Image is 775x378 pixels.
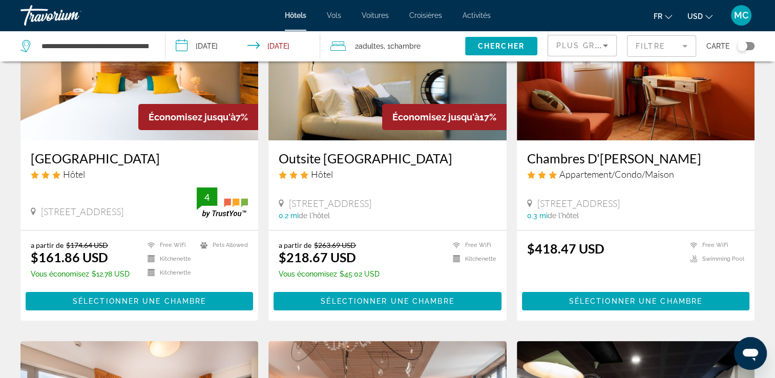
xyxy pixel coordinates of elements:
[728,5,755,26] button: User Menu
[463,11,491,19] a: Activités
[355,39,384,53] span: 2
[687,9,713,24] button: Change currency
[142,268,195,277] li: Kitchenette
[320,31,465,61] button: Travelers: 2 adults, 0 children
[390,42,421,50] span: Chambre
[654,12,662,20] span: fr
[734,10,748,20] span: MC
[142,255,195,263] li: Kitchenette
[706,39,729,53] span: Carte
[142,241,195,249] li: Free WiFi
[392,112,479,122] span: Économisez jusqu'à
[285,11,306,19] a: Hôtels
[73,297,206,305] span: Sélectionner une chambre
[548,212,579,220] span: de l'hôtel
[274,295,501,306] a: Sélectionner une chambre
[478,42,525,50] span: Chercher
[314,241,356,249] del: $263.69 USD
[522,292,749,310] button: Sélectionner une chambre
[26,295,253,306] a: Sélectionner une chambre
[321,297,454,305] span: Sélectionner une chambre
[527,212,548,220] span: 0.3 mi
[138,104,258,130] div: 7%
[687,12,703,20] span: USD
[556,39,608,52] mat-select: Sort by
[559,169,674,180] span: Appartement/Condo/Maison
[465,37,537,55] button: Chercher
[729,41,755,51] button: Toggle map
[31,270,89,278] span: Vous économisez
[448,241,496,249] li: Free WiFi
[685,255,744,263] li: Swimming Pool
[26,292,253,310] button: Sélectionner une chambre
[279,169,496,180] div: 3 star Hotel
[522,295,749,306] a: Sélectionner une chambre
[63,169,85,180] span: Hôtel
[279,270,380,278] p: $45.02 USD
[197,187,248,218] img: trustyou-badge.svg
[382,104,507,130] div: 17%
[627,35,696,57] button: Filter
[149,112,236,122] span: Économisez jusqu'à
[327,11,341,19] a: Vols
[279,212,299,220] span: 0.2 mi
[289,198,371,209] span: [STREET_ADDRESS]
[654,9,672,24] button: Change language
[31,151,248,166] a: [GEOGRAPHIC_DATA]
[537,198,620,209] span: [STREET_ADDRESS]
[569,297,702,305] span: Sélectionner une chambre
[41,206,123,217] span: [STREET_ADDRESS]
[66,241,108,249] del: $174.64 USD
[31,241,64,249] span: a partir de
[311,169,333,180] span: Hôtel
[448,255,496,263] li: Kitchenette
[362,11,389,19] a: Voitures
[384,39,421,53] span: , 1
[20,2,123,29] a: Travorium
[279,249,356,265] ins: $218.67 USD
[527,151,744,166] a: Chambres D'[PERSON_NAME]
[279,270,337,278] span: Vous économisez
[359,42,384,50] span: Adultes
[195,241,248,249] li: Pets Allowed
[197,191,217,203] div: 4
[556,41,679,50] span: Plus grandes économies
[31,169,248,180] div: 3 star Hotel
[734,337,767,370] iframe: Bouton de lancement de la fenêtre de messagerie
[279,241,311,249] span: a partir de
[685,241,744,249] li: Free WiFi
[527,169,744,180] div: 3 star Apartment
[409,11,442,19] a: Croisières
[31,270,130,278] p: $12.78 USD
[527,241,604,256] ins: $418.47 USD
[279,151,496,166] a: Outsite [GEOGRAPHIC_DATA]
[299,212,330,220] span: de l'hôtel
[31,249,108,265] ins: $161.86 USD
[165,31,321,61] button: Check-in date: Sep 26, 2025 Check-out date: Sep 28, 2025
[274,292,501,310] button: Sélectionner une chambre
